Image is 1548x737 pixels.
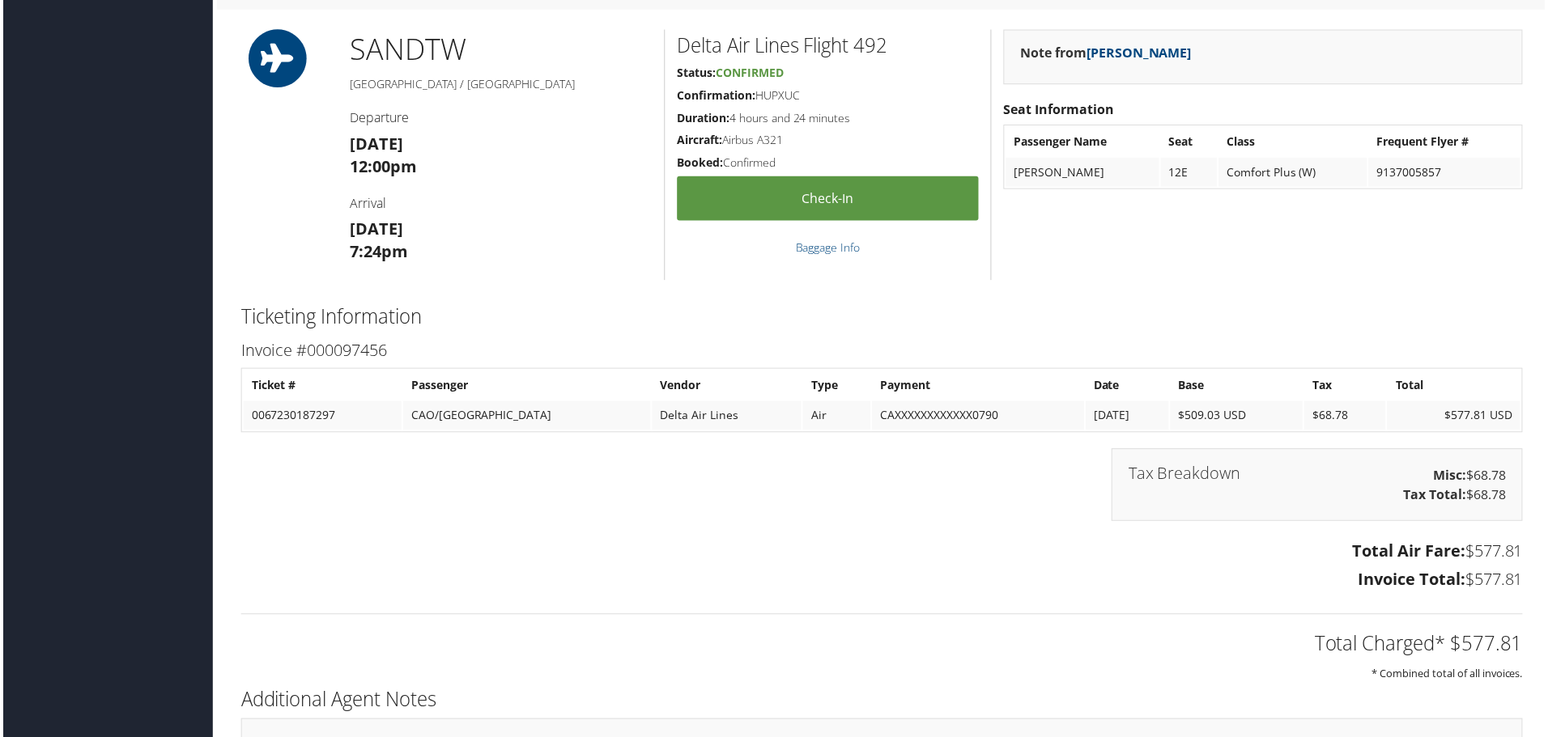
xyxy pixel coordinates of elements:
h3: $577.81 [239,571,1526,594]
a: [PERSON_NAME] [1088,44,1193,62]
td: 0067230187297 [241,403,400,432]
a: Baggage Info [796,241,861,256]
td: $509.03 USD [1172,403,1306,432]
th: Date [1087,372,1171,401]
span: Confirmed [716,66,784,81]
th: Payment [873,372,1086,401]
th: Class [1221,128,1370,157]
strong: 12:00pm [348,156,415,178]
th: Seat [1163,128,1219,157]
h5: 4 hours and 24 minutes [677,111,980,127]
td: 9137005857 [1372,159,1524,188]
strong: Booked: [677,155,723,171]
th: Total [1390,372,1524,401]
h2: Total Charged* $577.81 [239,633,1526,660]
th: Frequent Flyer # [1372,128,1524,157]
strong: Status: [677,66,716,81]
div: $68.78 $68.78 [1113,451,1526,523]
strong: Duration: [677,111,729,126]
h5: Airbus A321 [677,133,980,149]
th: Passenger Name [1007,128,1161,157]
h4: Arrival [348,195,652,213]
th: Vendor [652,372,802,401]
h2: Delta Air Lines Flight 492 [677,32,980,60]
h4: Departure [348,109,652,127]
h3: Invoice #000097456 [239,341,1526,363]
td: Delta Air Lines [652,403,802,432]
td: Air [803,403,871,432]
strong: Note from [1022,44,1193,62]
td: $68.78 [1307,403,1389,432]
h2: Additional Agent Notes [239,688,1526,716]
small: * Combined total of all invoices. [1375,669,1526,684]
strong: [DATE] [348,219,402,241]
th: Tax [1307,372,1389,401]
th: Passenger [402,372,650,401]
h5: [GEOGRAPHIC_DATA] / [GEOGRAPHIC_DATA] [348,77,652,93]
strong: Confirmation: [677,88,755,104]
td: 12E [1163,159,1219,188]
strong: Aircraft: [677,133,722,148]
td: CAXXXXXXXXXXXX0790 [873,403,1086,432]
h5: HUPXUC [677,88,980,104]
strong: Seat Information [1005,101,1116,119]
th: Base [1172,372,1306,401]
td: [DATE] [1087,403,1171,432]
h1: SAN DTW [348,30,652,70]
h3: $577.81 [239,542,1526,565]
td: CAO/[GEOGRAPHIC_DATA] [402,403,650,432]
h2: Ticketing Information [239,304,1526,332]
strong: Invoice Total: [1361,571,1469,593]
td: $577.81 USD [1390,403,1524,432]
strong: Tax Total: [1406,488,1469,506]
td: Comfort Plus (W) [1221,159,1370,188]
strong: [DATE] [348,133,402,155]
td: [PERSON_NAME] [1007,159,1161,188]
strong: 7:24pm [348,242,406,264]
h3: Tax Breakdown [1130,468,1243,484]
strong: Total Air Fare: [1355,542,1469,564]
strong: Misc: [1436,468,1469,486]
th: Ticket # [241,372,400,401]
th: Type [803,372,871,401]
h5: Confirmed [677,155,980,172]
a: Check-in [677,177,980,222]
